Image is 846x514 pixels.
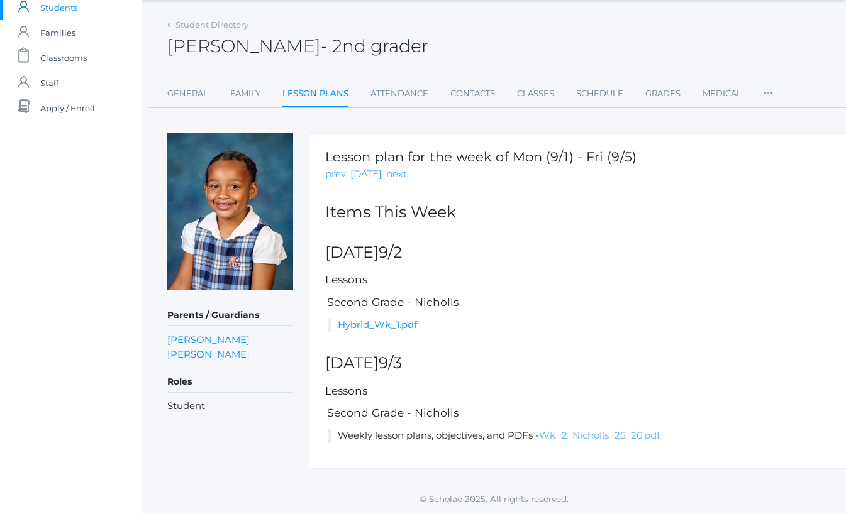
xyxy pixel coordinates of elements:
a: Medical [703,81,742,106]
span: 9/2 [379,243,402,261]
img: Eliana Waite [167,133,293,290]
a: Contacts [450,81,495,106]
a: [PERSON_NAME] [167,347,250,361]
a: prev [325,167,346,182]
a: Lesson Plans [282,81,348,108]
a: Family [230,81,260,106]
h5: Roles [167,371,293,393]
a: General [167,81,208,106]
a: Student Directory [175,19,248,30]
a: Attendance [370,81,428,106]
h2: [PERSON_NAME] [167,36,428,56]
h1: Lesson plan for the week of Mon (9/1) - Fri (9/5) [325,150,637,164]
span: Apply / Enroll [40,96,95,121]
span: 9/3 [379,353,402,372]
a: Grades [645,81,681,106]
li: Student [167,399,293,413]
a: Hybrid_Wk_1.pdf [338,319,417,331]
a: next [386,167,407,182]
a: [DATE] [350,167,382,182]
h5: Parents / Guardians [167,305,293,326]
a: Wk_2_Nicholls_25_26.pdf [539,429,660,441]
span: Staff [40,70,58,96]
span: Classrooms [40,45,87,70]
span: - 2nd grader [321,35,428,57]
a: Classes [517,81,554,106]
a: [PERSON_NAME] [167,332,250,347]
a: Schedule [576,81,623,106]
p: © Scholae 2025. All rights reserved. [142,493,846,505]
span: Families [40,20,75,45]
